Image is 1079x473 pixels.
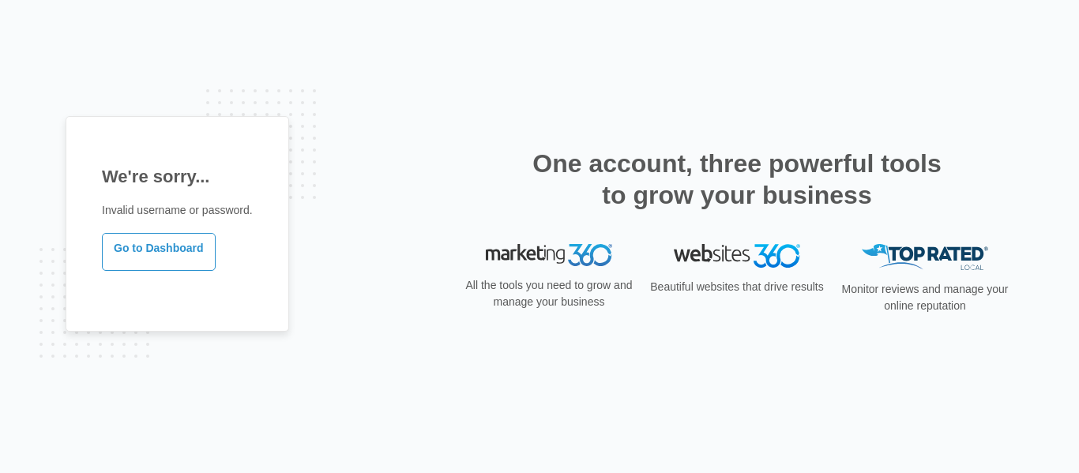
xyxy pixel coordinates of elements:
h1: We're sorry... [102,163,253,190]
p: Invalid username or password. [102,202,253,219]
img: Websites 360 [674,244,800,267]
p: Beautiful websites that drive results [649,279,825,295]
img: Top Rated Local [862,244,988,270]
h2: One account, three powerful tools to grow your business [528,148,946,211]
img: Marketing 360 [486,244,612,266]
a: Go to Dashboard [102,233,216,271]
p: Monitor reviews and manage your online reputation [837,281,1013,314]
p: All the tools you need to grow and manage your business [461,277,637,310]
